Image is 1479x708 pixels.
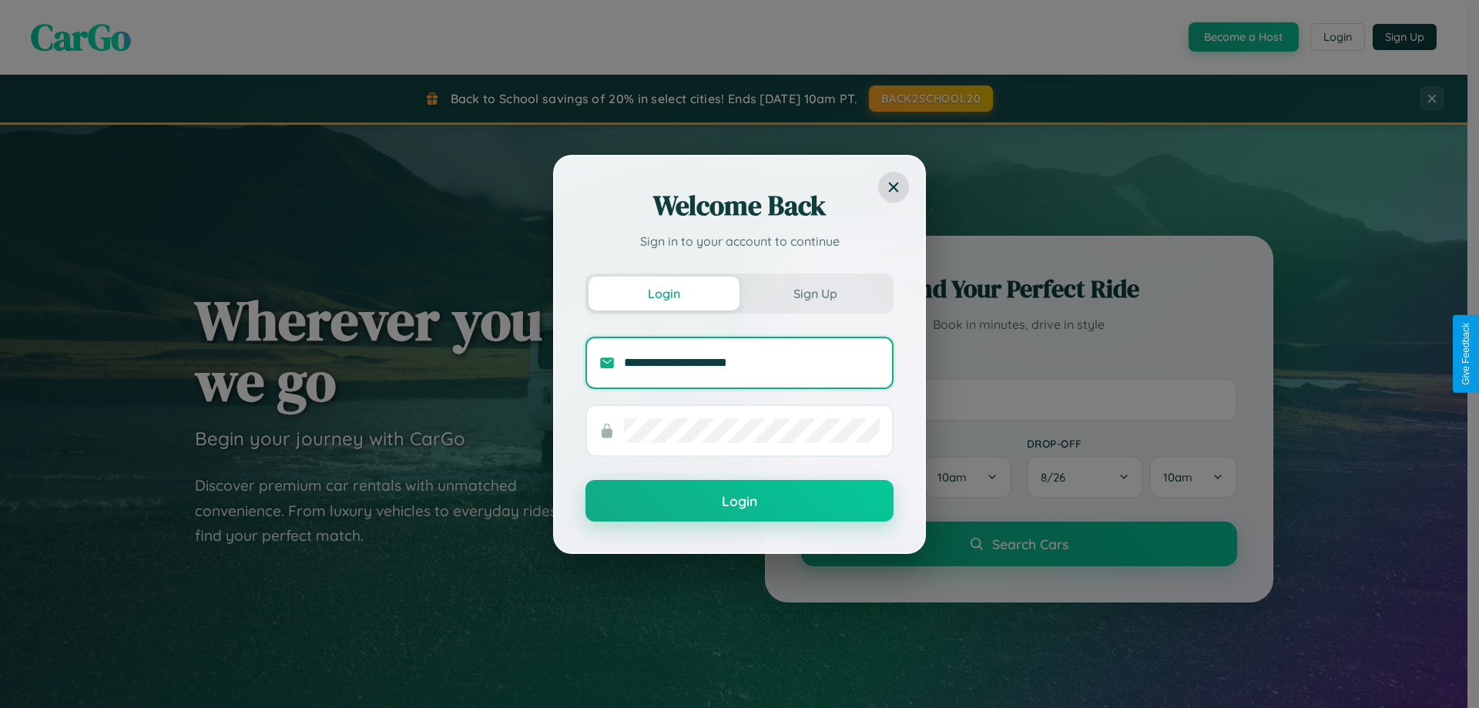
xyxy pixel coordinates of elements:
[585,187,894,224] h2: Welcome Back
[1461,323,1471,385] div: Give Feedback
[739,277,890,310] button: Sign Up
[589,277,739,310] button: Login
[585,480,894,522] button: Login
[585,232,894,250] p: Sign in to your account to continue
